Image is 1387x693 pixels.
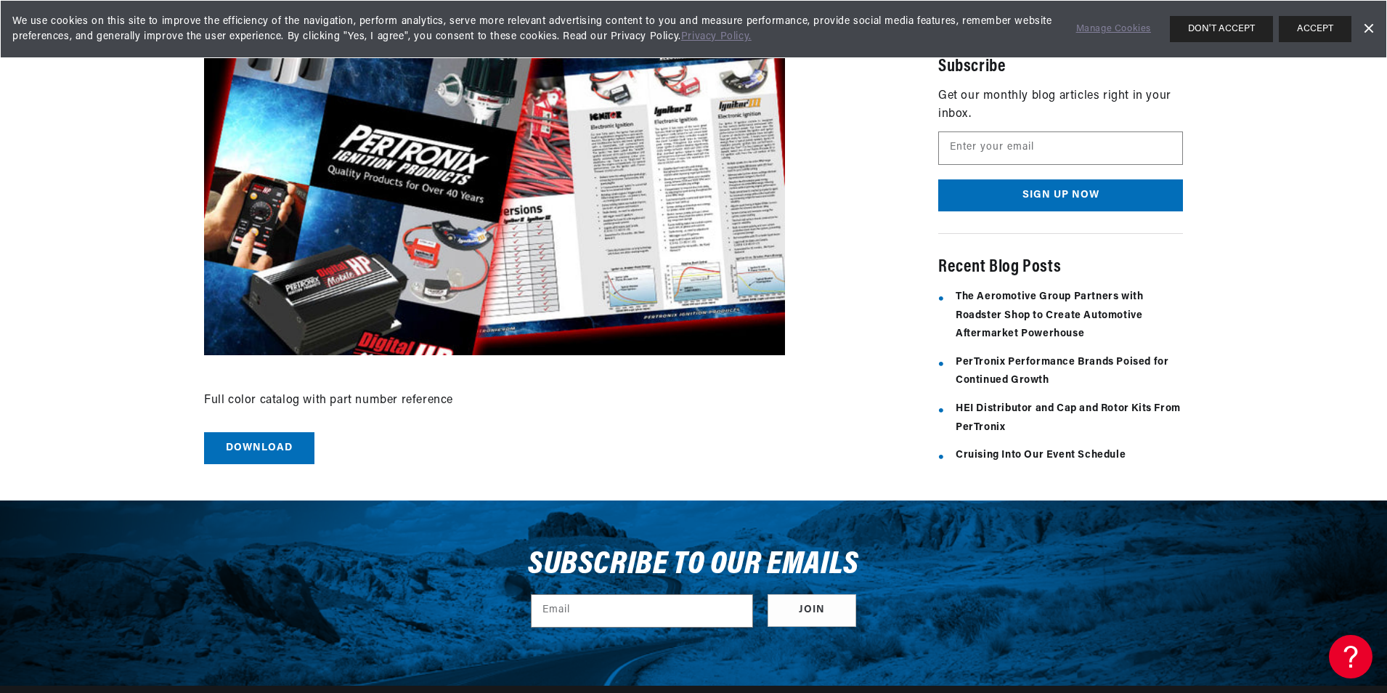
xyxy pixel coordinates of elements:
[681,31,752,42] a: Privacy Policy.
[204,394,453,406] span: Full color catalog with part number reference
[938,86,1183,123] p: Get our monthly blog articles right in your inbox.
[12,14,1056,44] span: We use cookies on this site to improve the efficiency of the navigation, perform analytics, serve...
[956,450,1126,461] a: Cruising Into Our Event Schedule
[1076,22,1151,37] a: Manage Cookies
[768,594,856,627] button: Subscribe
[1170,16,1273,42] button: DON'T ACCEPT
[938,179,1183,211] button: Subscribe
[956,291,1143,339] a: The Aeromotive Group Partners with Roadster Shop to Create Automotive Aftermarket Powerhouse
[939,131,1182,163] input: Email
[1279,16,1351,42] button: ACCEPT
[204,432,314,465] a: Download
[528,551,859,579] h3: Subscribe to our emails
[938,55,1183,80] h5: Subscribe
[204,28,785,355] img: Pertronix Ignition Catalog
[938,256,1183,280] h5: Recent Blog Posts
[1357,18,1379,40] a: Dismiss Banner
[532,595,752,627] input: Email
[956,356,1168,386] a: PerTronix Performance Brands Poised for Continued Growth
[956,403,1181,433] a: HEI Distributor and Cap and Rotor Kits From PerTronix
